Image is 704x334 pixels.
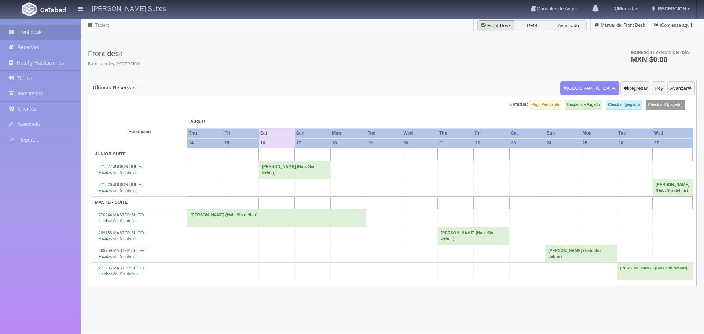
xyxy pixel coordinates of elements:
th: 21 [438,138,474,148]
th: 14 [187,138,223,148]
span: Ingresos / Ventas del día [631,50,690,55]
th: 19 [366,138,402,148]
th: 27 [653,138,693,148]
label: Hospedaje Pagado [565,100,602,110]
b: Monedas [613,6,638,11]
th: 17 [295,138,331,148]
th: 23 [509,138,545,148]
label: Check-in (pagado) [606,100,642,110]
span: RECEPCION [656,6,686,11]
th: Wed [653,128,693,138]
td: [PERSON_NAME] (Hab. Sin definir) [653,179,693,196]
a: 269758 MASTER SUITE/Habitación: Sin definir [99,231,144,241]
td: [PERSON_NAME] (Hab. Sin definir) [438,227,509,245]
a: ¡Comienza aquí! [649,18,696,33]
button: Regresar [620,81,650,95]
h3: MXN $0.00 [631,56,690,63]
th: 25 [581,138,617,148]
a: 271295 MASTER SUITE/Habitación: Sin definir [99,266,144,276]
th: Wed [402,128,438,138]
label: Check-out (pagado) [646,100,685,110]
th: 22 [474,138,510,148]
strong: Habitación [128,129,151,134]
a: 271377 JUNIOR SUITE/Habitación: Sin definir [99,164,142,175]
th: Sat [259,128,295,138]
a: Manual del Front Desk [591,18,649,33]
button: Hoy [652,81,666,95]
a: 269759 MASTER SUITE/Habitación: Sin definir [99,248,144,258]
h4: Últimas Reservas [93,85,136,91]
th: 15 [223,138,258,148]
img: Getabed [40,7,66,12]
button: Avanzar [667,81,695,95]
label: PMS [514,20,550,31]
th: Mon [330,128,366,138]
th: 16 [259,138,295,148]
th: 18 [330,138,366,148]
img: Getabed [22,2,37,16]
b: MASTER SUITE [95,200,128,205]
h4: [PERSON_NAME] Suites [92,4,166,13]
h3: Front desk [88,49,142,58]
th: 26 [617,138,652,148]
label: Estatus: [509,101,528,108]
th: Thu [438,128,474,138]
th: Sat [509,128,545,138]
th: Tue [366,128,402,138]
span: August [190,118,256,125]
label: Pago Pendiente [529,100,561,110]
button: [GEOGRAPHIC_DATA] [560,81,619,95]
span: Buenas tardes, RECEPCION. [88,61,142,67]
th: Sun [545,128,581,138]
th: Sun [295,128,331,138]
th: Mon [581,128,617,138]
th: Tue [617,128,652,138]
th: 24 [545,138,581,148]
b: JUNIOR SUITE [95,151,126,157]
a: 270244 MASTER SUITE/Habitación: Sin definir [99,213,144,223]
a: 271526 JUNIOR SUITE/Habitación: Sin definir [99,182,142,192]
th: Fri [223,128,258,138]
td: [PERSON_NAME] (Hab. Sin definir) [259,161,330,179]
a: Tablero [95,23,109,28]
th: 20 [402,138,438,148]
label: Avanzado [550,20,587,31]
td: [PERSON_NAME] (Hab. Sin definir) [545,245,617,263]
label: Front Desk [477,20,514,31]
td: [PERSON_NAME] (Hab. Sin definir) [187,209,366,227]
td: [PERSON_NAME] (Hab. Sin definir) [617,263,692,280]
th: Fri [474,128,510,138]
th: Thu [187,128,223,138]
